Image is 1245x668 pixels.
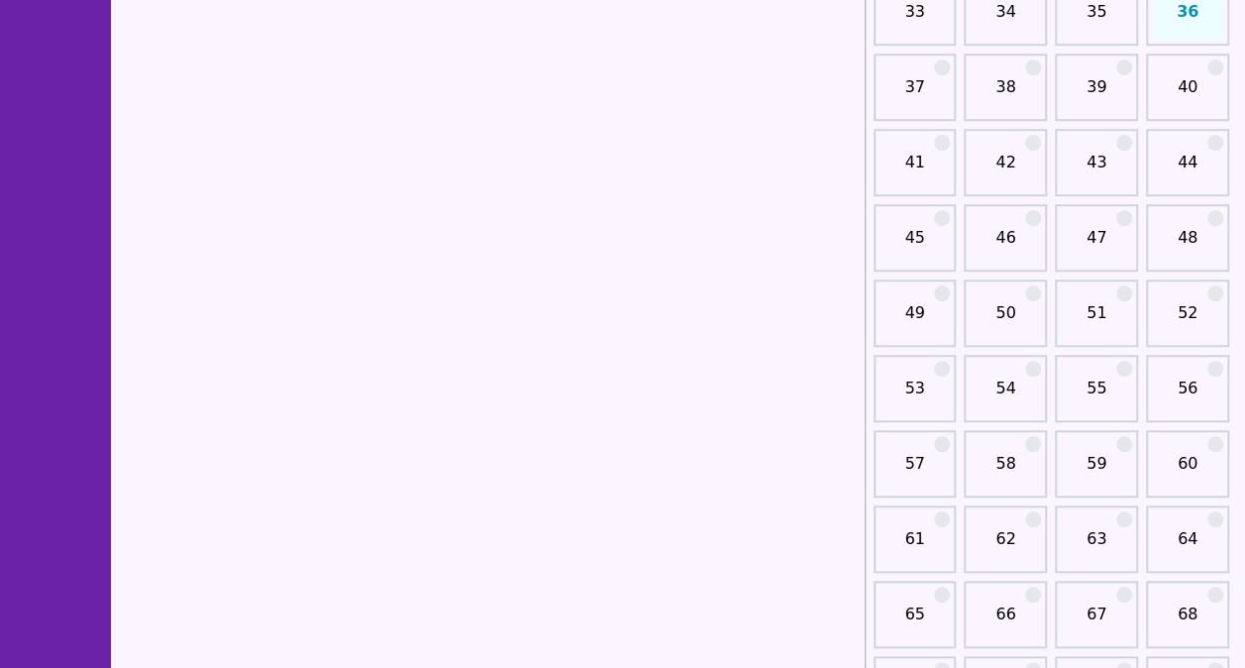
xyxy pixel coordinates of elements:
[1061,75,1132,115] a: 39
[1061,603,1132,642] a: 67
[880,75,951,115] a: 37
[880,377,951,416] a: 53
[880,527,951,567] a: 61
[970,226,1041,266] a: 46
[970,527,1041,567] a: 62
[1152,377,1223,416] a: 56
[1152,151,1223,190] a: 44
[970,377,1041,416] a: 54
[970,452,1041,492] a: 58
[1061,527,1132,567] a: 63
[880,226,951,266] a: 45
[880,151,951,190] a: 41
[1152,301,1223,341] a: 52
[970,75,1041,115] a: 38
[970,151,1041,190] a: 42
[1061,452,1132,492] a: 59
[1061,301,1132,341] a: 51
[1152,226,1223,266] a: 48
[1061,151,1132,190] a: 43
[1152,452,1223,492] a: 60
[1061,226,1132,266] a: 47
[970,603,1041,642] a: 66
[970,301,1041,341] a: 50
[1152,527,1223,567] a: 64
[1061,377,1132,416] a: 55
[880,301,951,341] a: 49
[1152,603,1223,642] a: 68
[880,603,951,642] a: 65
[1152,75,1223,115] a: 40
[880,452,951,492] a: 57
